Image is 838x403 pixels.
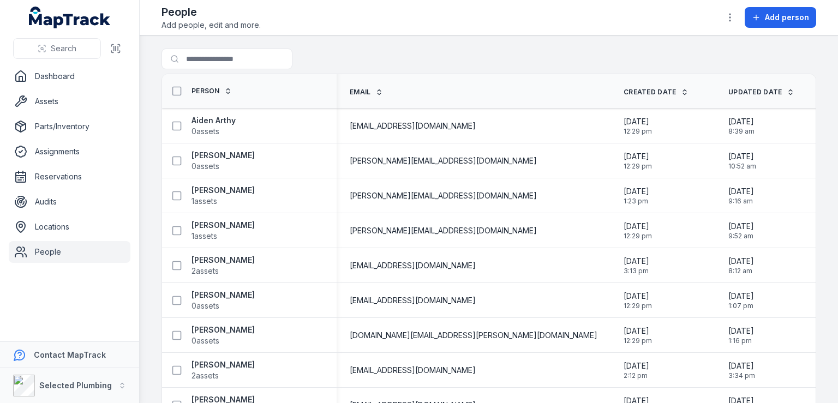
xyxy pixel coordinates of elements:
span: Updated Date [728,88,782,97]
span: 9:16 am [728,197,754,206]
a: Person [191,87,232,95]
span: [DATE] [624,116,652,127]
a: [PERSON_NAME]2assets [191,359,255,381]
span: 0 assets [191,126,219,137]
a: Locations [9,216,130,238]
time: 1/14/2025, 12:29:42 PM [624,291,652,310]
time: 1/14/2025, 12:29:42 PM [624,221,652,240]
time: 2/28/2025, 3:13:20 PM [624,256,649,275]
time: 1/14/2025, 12:29:42 PM [624,326,652,345]
span: Email [350,88,371,97]
span: [PERSON_NAME][EMAIL_ADDRESS][DOMAIN_NAME] [350,225,537,236]
span: Created Date [624,88,677,97]
span: [DATE] [728,151,756,162]
strong: [PERSON_NAME] [191,290,255,300]
span: Add people, edit and more. [161,20,261,31]
a: Dashboard [9,65,130,87]
span: [DATE] [624,326,652,336]
strong: [PERSON_NAME] [191,185,255,196]
time: 8/11/2025, 1:07:47 PM [728,291,754,310]
span: 1 assets [191,231,217,242]
a: [PERSON_NAME]1assets [191,220,255,242]
span: 3:34 pm [728,371,755,380]
span: [DATE] [624,291,652,302]
span: [EMAIL_ADDRESS][DOMAIN_NAME] [350,121,476,131]
strong: [PERSON_NAME] [191,220,255,231]
strong: [PERSON_NAME] [191,150,255,161]
span: [DATE] [728,326,754,336]
span: 0 assets [191,335,219,346]
span: 12:29 pm [624,232,652,240]
a: Audits [9,191,130,213]
span: 3:13 pm [624,267,649,275]
a: [PERSON_NAME]0assets [191,324,255,346]
span: 9:52 am [728,232,754,240]
span: 12:29 pm [624,162,652,171]
span: [DATE] [624,256,649,267]
a: Reservations [9,166,130,188]
span: [DATE] [728,360,755,371]
span: [EMAIL_ADDRESS][DOMAIN_NAME] [350,295,476,306]
strong: Contact MapTrack [34,350,106,359]
span: [DATE] [728,221,754,232]
time: 1/14/2025, 12:29:42 PM [624,116,652,136]
span: Person [191,87,220,95]
strong: Selected Plumbing [39,381,112,390]
span: [DATE] [728,116,755,127]
span: 12:29 pm [624,127,652,136]
time: 8/11/2025, 1:16:06 PM [728,326,754,345]
time: 8/29/2025, 3:34:37 PM [728,360,755,380]
span: [DATE] [624,360,649,371]
span: [DATE] [624,151,652,162]
strong: [PERSON_NAME] [191,324,255,335]
span: 10:52 am [728,162,756,171]
time: 1/14/2025, 12:29:42 PM [624,151,652,171]
time: 9/1/2025, 10:52:58 AM [728,151,756,171]
a: Created Date [624,88,689,97]
span: 2 assets [191,266,219,276]
a: Updated Date [728,88,794,97]
span: [DATE] [624,186,649,197]
strong: [PERSON_NAME] [191,359,255,370]
span: [PERSON_NAME][EMAIL_ADDRESS][DOMAIN_NAME] [350,190,537,201]
strong: Aiden Arthy [191,115,236,126]
span: [DATE] [624,221,652,232]
span: 1 assets [191,196,217,207]
a: [PERSON_NAME]2assets [191,255,255,276]
span: 8:39 am [728,127,755,136]
a: [PERSON_NAME]0assets [191,290,255,311]
span: Add person [765,12,809,23]
span: [DATE] [728,291,754,302]
a: [PERSON_NAME]0assets [191,150,255,172]
a: People [9,241,130,263]
span: 12:29 pm [624,336,652,345]
span: [DATE] [728,186,754,197]
span: [EMAIL_ADDRESS][DOMAIN_NAME] [350,260,476,271]
span: 0 assets [191,300,219,311]
span: 12:29 pm [624,302,652,310]
time: 5/14/2025, 2:12:32 PM [624,360,649,380]
a: Aiden Arthy0assets [191,115,236,137]
button: Add person [745,7,816,28]
time: 9/3/2025, 9:16:25 AM [728,186,754,206]
span: 1:23 pm [624,197,649,206]
span: 0 assets [191,161,219,172]
time: 8/18/2025, 8:39:46 AM [728,116,755,136]
strong: [PERSON_NAME] [191,255,255,266]
time: 9/1/2025, 9:52:10 AM [728,221,754,240]
span: [PERSON_NAME][EMAIL_ADDRESS][DOMAIN_NAME] [350,155,537,166]
button: Search [13,38,101,59]
time: 9/2/2025, 8:12:41 AM [728,256,754,275]
a: Email [350,88,383,97]
span: Search [51,43,76,54]
a: MapTrack [29,7,111,28]
span: [DOMAIN_NAME][EMAIL_ADDRESS][PERSON_NAME][DOMAIN_NAME] [350,330,597,341]
span: 2 assets [191,370,219,381]
time: 2/13/2025, 1:23:00 PM [624,186,649,206]
span: 1:07 pm [728,302,754,310]
a: [PERSON_NAME]1assets [191,185,255,207]
span: [EMAIL_ADDRESS][DOMAIN_NAME] [350,365,476,376]
span: 2:12 pm [624,371,649,380]
a: Assets [9,91,130,112]
a: Parts/Inventory [9,116,130,137]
